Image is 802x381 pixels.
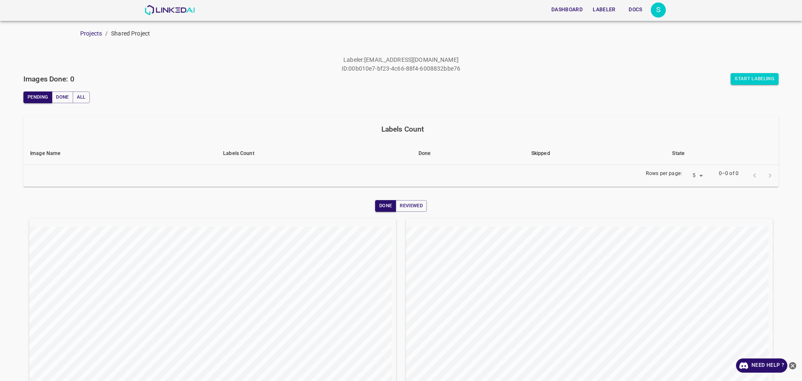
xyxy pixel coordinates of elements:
[23,142,216,165] th: Image Name
[622,3,649,17] button: Docs
[646,170,682,178] p: Rows per page:
[216,142,412,165] th: Labels Count
[23,73,74,85] h6: Images Done: 0
[589,3,619,17] button: Labeler
[396,200,427,212] button: Reviewed
[375,200,396,212] button: Done
[719,170,739,178] p: 0–0 of 0
[525,142,666,165] th: Skipped
[548,3,586,17] button: Dashboard
[111,29,150,38] p: Shared Project
[546,1,588,18] a: Dashboard
[736,358,787,373] a: Need Help ?
[23,91,52,103] button: Pending
[665,142,779,165] th: State
[651,3,666,18] div: S
[145,5,195,15] img: LinkedAI
[105,29,108,38] li: /
[651,3,666,18] button: Open settings
[731,73,779,85] button: Start Labeling
[342,64,348,73] p: ID :
[364,56,459,64] p: [EMAIL_ADDRESS][DOMAIN_NAME]
[348,64,460,73] p: 00b010e7-bf23-4c66-88f4-6008832bbe76
[343,56,364,64] p: Labeler :
[30,123,775,135] div: Labels Count
[685,170,706,182] div: 5
[80,29,802,38] nav: breadcrumb
[588,1,620,18] a: Labeler
[80,30,102,37] a: Projects
[621,1,651,18] a: Docs
[787,358,798,373] button: close-help
[73,91,90,103] button: All
[52,91,73,103] button: Done
[412,142,525,165] th: Done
